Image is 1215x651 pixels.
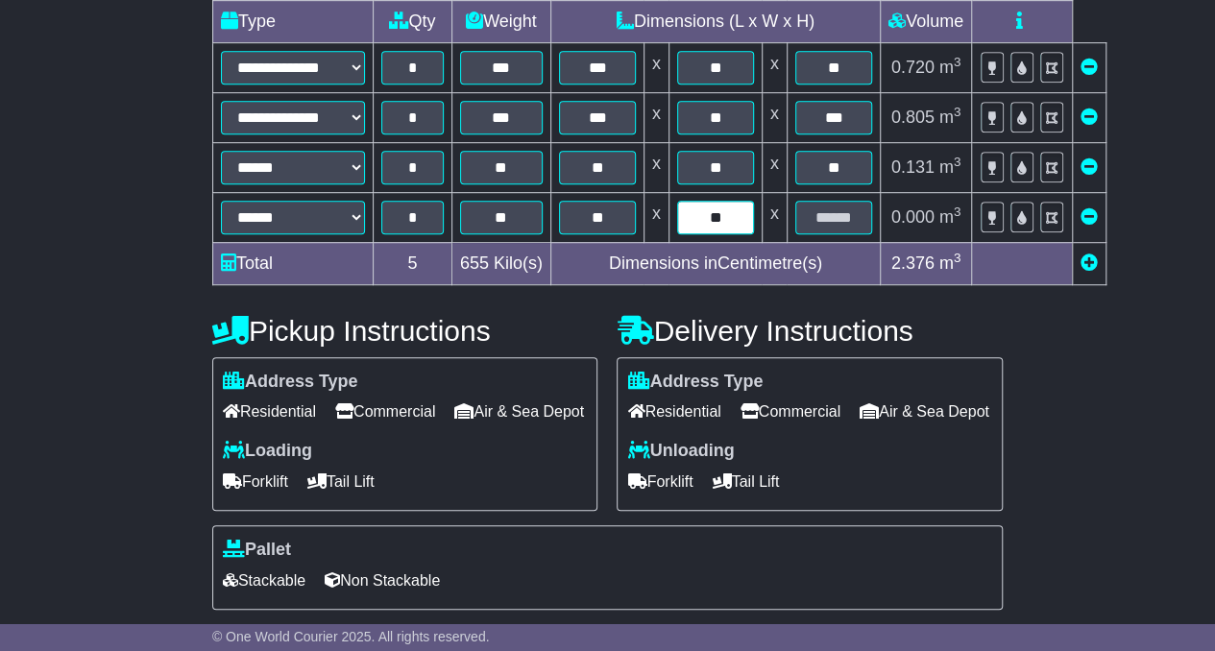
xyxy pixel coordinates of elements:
[954,251,961,265] sup: 3
[644,192,668,242] td: x
[954,105,961,119] sup: 3
[644,42,668,92] td: x
[627,441,734,462] label: Unloading
[373,242,451,284] td: 5
[644,142,668,192] td: x
[1081,58,1098,77] a: Remove this item
[223,397,316,426] span: Residential
[891,207,935,227] span: 0.000
[627,467,693,496] span: Forklift
[939,157,961,177] span: m
[454,397,584,426] span: Air & Sea Depot
[335,397,435,426] span: Commercial
[891,108,935,127] span: 0.805
[212,242,373,284] td: Total
[891,253,935,273] span: 2.376
[954,55,961,69] sup: 3
[939,253,961,273] span: m
[223,372,358,393] label: Address Type
[891,157,935,177] span: 0.131
[617,315,1003,347] h4: Delivery Instructions
[954,155,961,169] sup: 3
[627,372,763,393] label: Address Type
[550,242,880,284] td: Dimensions in Centimetre(s)
[627,397,720,426] span: Residential
[644,92,668,142] td: x
[954,205,961,219] sup: 3
[741,397,840,426] span: Commercial
[223,441,312,462] label: Loading
[762,192,787,242] td: x
[1081,157,1098,177] a: Remove this item
[939,207,961,227] span: m
[212,629,490,644] span: © One World Courier 2025. All rights reserved.
[325,566,440,595] span: Non Stackable
[223,540,291,561] label: Pallet
[460,253,489,273] span: 655
[939,108,961,127] span: m
[223,467,288,496] span: Forklift
[712,467,779,496] span: Tail Lift
[1081,207,1098,227] a: Remove this item
[762,42,787,92] td: x
[223,566,305,595] span: Stackable
[307,467,375,496] span: Tail Lift
[762,92,787,142] td: x
[939,58,961,77] span: m
[860,397,989,426] span: Air & Sea Depot
[891,58,935,77] span: 0.720
[762,142,787,192] td: x
[1081,253,1098,273] a: Add new item
[451,242,550,284] td: Kilo(s)
[1081,108,1098,127] a: Remove this item
[212,315,598,347] h4: Pickup Instructions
